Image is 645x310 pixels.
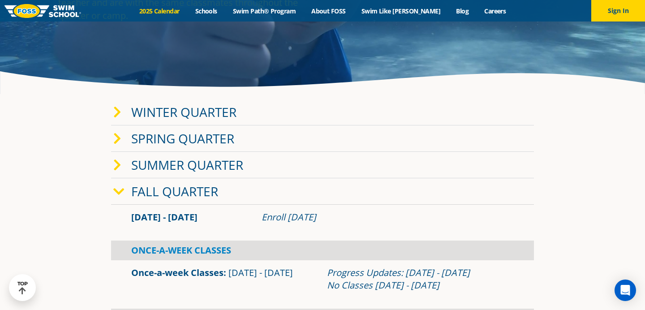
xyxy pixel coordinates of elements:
a: About FOSS [304,7,354,15]
a: Careers [477,7,514,15]
a: Winter Quarter [131,103,236,121]
div: TOP [17,281,28,295]
div: Open Intercom Messenger [615,280,636,301]
a: Fall Quarter [131,183,218,200]
a: Once-a-week Classes [131,267,224,279]
a: Blog [448,7,477,15]
div: Progress Updates: [DATE] - [DATE] No Classes [DATE] - [DATE] [327,267,514,292]
a: Swim Path® Program [225,7,303,15]
a: 2025 Calendar [131,7,187,15]
a: Swim Like [PERSON_NAME] [353,7,448,15]
a: Spring Quarter [131,130,234,147]
span: [DATE] - [DATE] [228,267,293,279]
div: Once-A-Week Classes [111,241,534,260]
img: FOSS Swim School Logo [4,4,81,18]
div: Enroll [DATE] [262,211,514,224]
a: Summer Quarter [131,156,243,173]
span: [DATE] - [DATE] [131,211,198,223]
a: Schools [187,7,225,15]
